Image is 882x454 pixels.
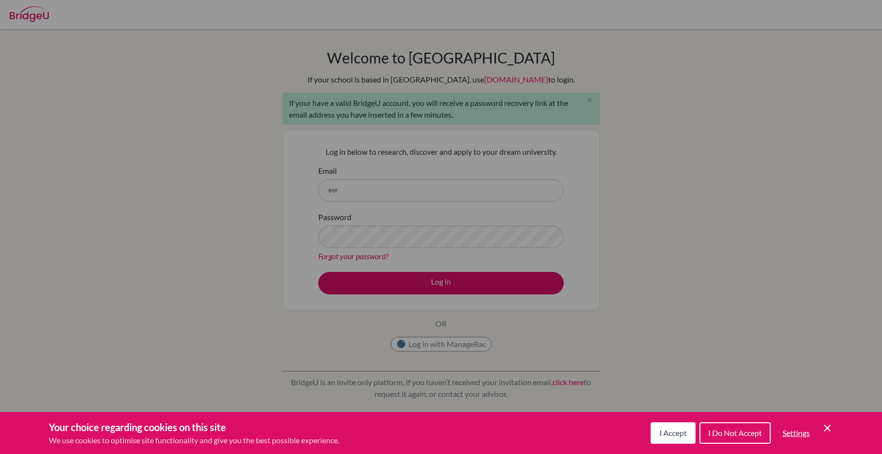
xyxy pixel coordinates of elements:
[49,420,339,434] h3: Your choice regarding cookies on this site
[659,428,687,437] span: I Accept
[699,422,771,444] button: I Do Not Accept
[708,428,762,437] span: I Do Not Accept
[782,428,810,437] span: Settings
[821,422,833,434] button: Save and close
[775,423,818,443] button: Settings
[49,434,339,446] p: We use cookies to optimise site functionality and give you the best possible experience.
[651,422,696,444] button: I Accept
